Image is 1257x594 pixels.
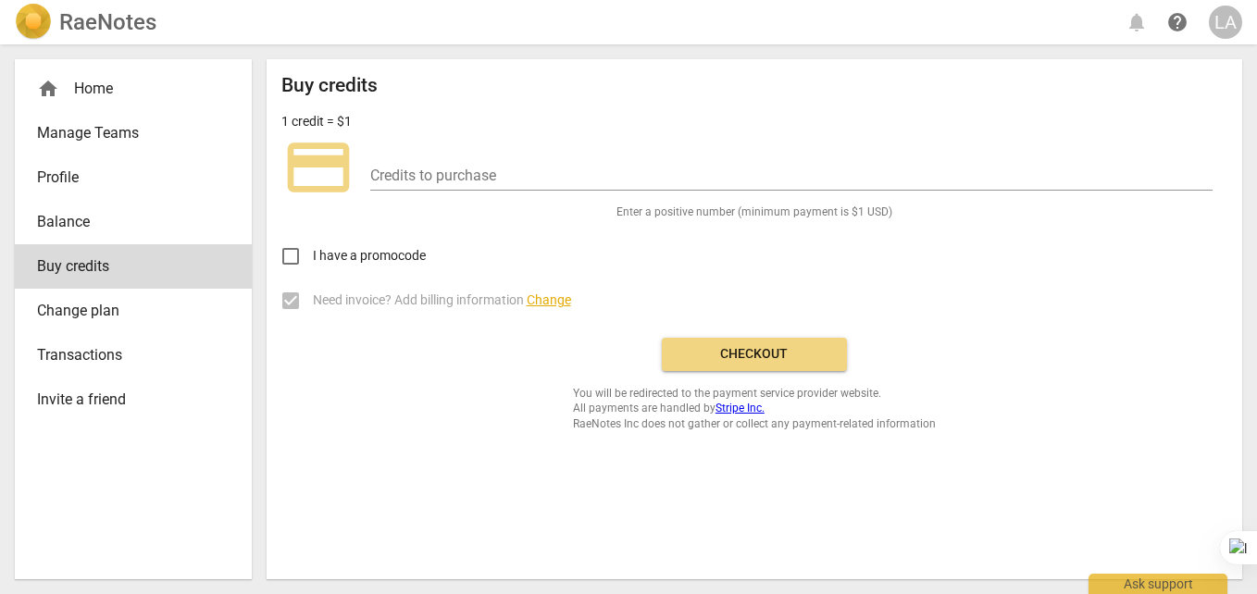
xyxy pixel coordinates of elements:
[15,111,252,155] a: Manage Teams
[281,130,355,204] span: credit_card
[281,74,378,97] h2: Buy credits
[37,122,215,144] span: Manage Teams
[716,402,765,415] a: Stripe Inc.
[15,4,156,41] a: LogoRaeNotes
[616,204,892,220] span: Enter a positive number (minimum payment is $1 USD)
[573,386,936,432] span: You will be redirected to the payment service provider website. All payments are handled by RaeNo...
[1209,6,1242,39] button: LA
[1166,11,1189,33] span: help
[313,291,571,310] span: Need invoice? Add billing information
[15,244,252,289] a: Buy credits
[15,200,252,244] a: Balance
[37,167,215,189] span: Profile
[37,344,215,366] span: Transactions
[662,338,847,371] button: Checkout
[313,246,426,266] span: I have a promocode
[37,255,215,278] span: Buy credits
[15,333,252,377] a: Transactions
[37,78,215,100] div: Home
[1161,6,1194,39] a: Help
[15,377,252,422] a: Invite a friend
[677,345,832,364] span: Checkout
[15,289,252,333] a: Change plan
[37,300,215,322] span: Change plan
[37,389,215,411] span: Invite a friend
[15,67,252,111] div: Home
[15,4,52,41] img: Logo
[37,211,215,233] span: Balance
[281,112,352,131] p: 1 credit = $1
[15,155,252,200] a: Profile
[1089,574,1227,594] div: Ask support
[37,78,59,100] span: home
[527,292,571,307] span: Change
[59,9,156,35] h2: RaeNotes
